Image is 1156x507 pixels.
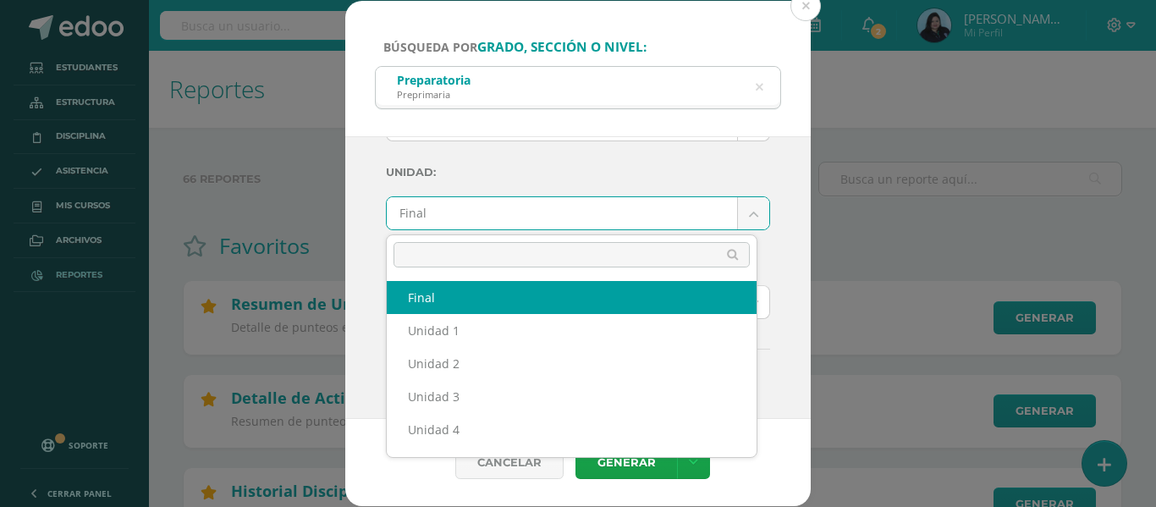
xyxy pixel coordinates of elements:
[387,380,757,413] div: Unidad 3
[387,347,757,380] div: Unidad 2
[387,413,757,446] div: Unidad 4
[387,446,757,479] div: Todas las Unidades
[387,281,757,314] div: Final
[387,314,757,347] div: Unidad 1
